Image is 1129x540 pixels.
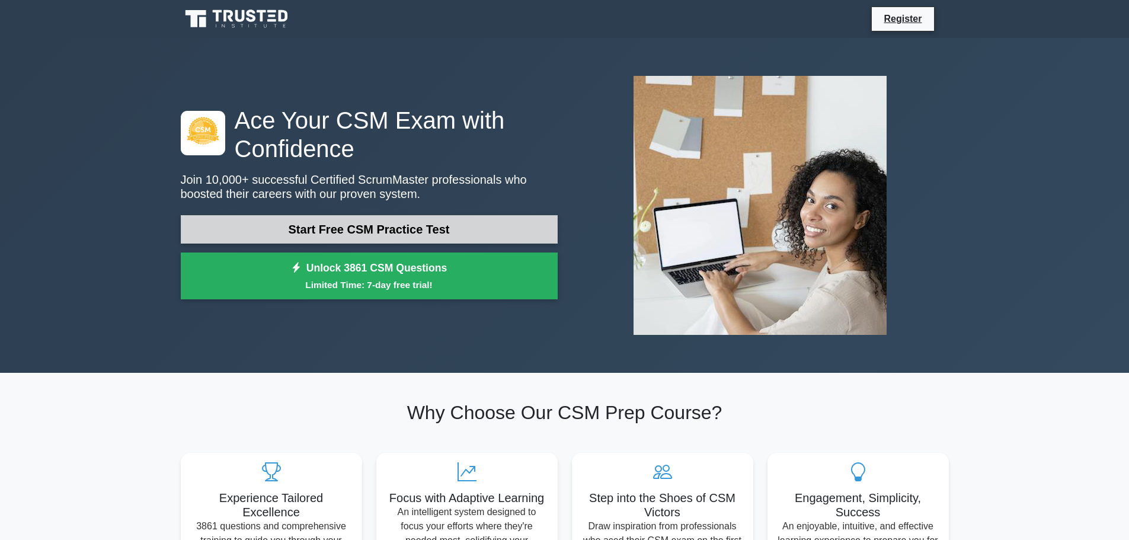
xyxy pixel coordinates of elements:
[181,215,558,244] a: Start Free CSM Practice Test
[190,491,353,519] h5: Experience Tailored Excellence
[877,11,929,26] a: Register
[181,401,949,424] h2: Why Choose Our CSM Prep Course?
[777,491,939,519] h5: Engagement, Simplicity, Success
[181,106,558,163] h1: Ace Your CSM Exam with Confidence
[581,491,744,519] h5: Step into the Shoes of CSM Victors
[181,253,558,300] a: Unlock 3861 CSM QuestionsLimited Time: 7-day free trial!
[181,172,558,201] p: Join 10,000+ successful Certified ScrumMaster professionals who boosted their careers with our pr...
[196,278,543,292] small: Limited Time: 7-day free trial!
[386,491,548,505] h5: Focus with Adaptive Learning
